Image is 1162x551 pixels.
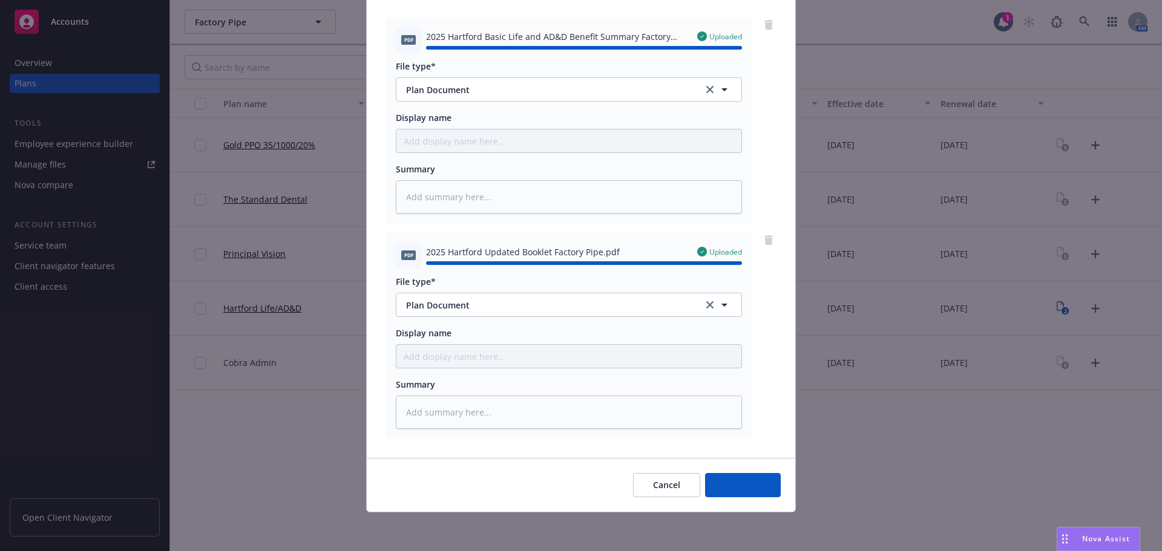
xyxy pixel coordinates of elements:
a: clear selection [703,298,717,312]
span: Plan Document [406,299,686,311]
span: Add files [725,479,761,491]
a: clear selection [703,82,717,97]
span: Plan Document [406,83,686,96]
span: Summary [396,163,435,175]
span: File type* [396,60,436,72]
a: remove [761,18,776,32]
button: Cancel [633,473,700,497]
button: Plan Documentclear selection [396,293,742,317]
span: 2025 Hartford Basic Life and AD&D Benefit Summary Factory Pipe.pdf [426,30,688,43]
span: pdf [401,250,416,259]
input: Add display name here... [396,345,741,368]
button: Add files [705,473,781,497]
a: remove [761,233,776,247]
span: Display name [396,112,451,123]
span: Summary [396,379,435,390]
input: Add display name here... [396,129,741,152]
span: Cancel [653,479,680,491]
span: Nova Assist [1082,533,1130,544]
div: Drag to move [1057,527,1072,550]
span: pdf [401,35,416,44]
button: Nova Assist [1057,527,1140,551]
span: Uploaded [709,247,742,257]
span: Uploaded [709,31,742,42]
span: File type* [396,276,436,287]
span: 2025 Hartford Updated Booklet Factory Pipe.pdf [426,246,620,258]
span: Display name [396,327,451,339]
button: Plan Documentclear selection [396,77,742,102]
